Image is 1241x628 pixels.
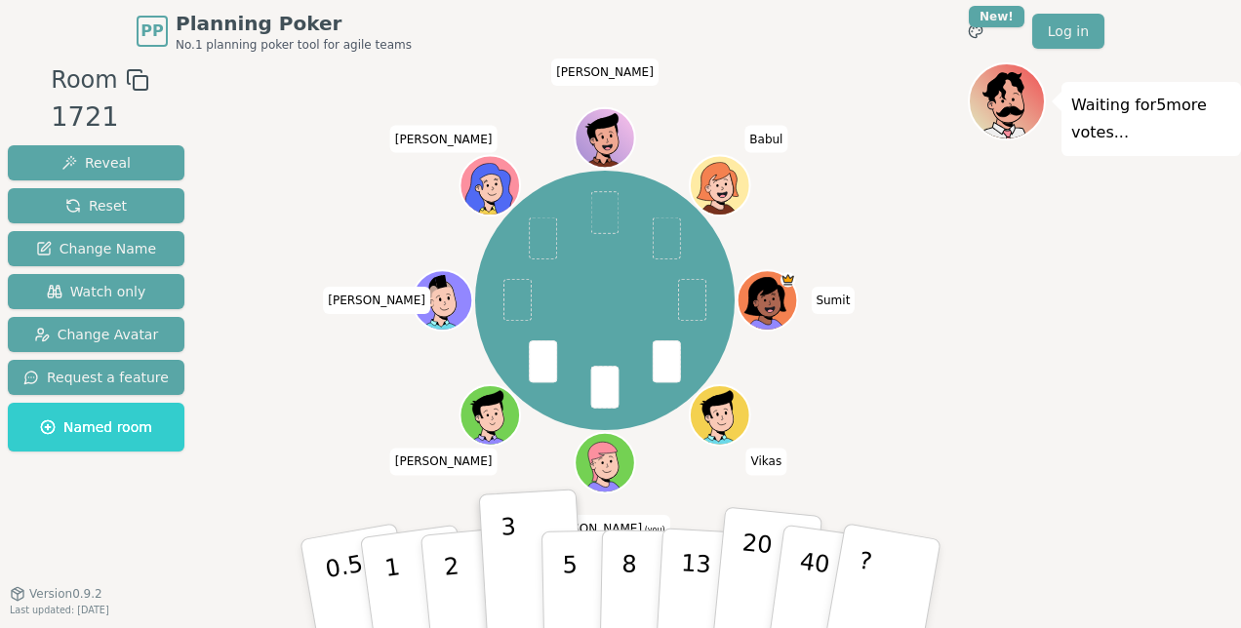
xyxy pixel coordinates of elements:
span: Click to change your name [323,287,430,314]
p: 3 [500,513,522,619]
span: Last updated: [DATE] [10,605,109,615]
span: Request a feature [23,368,169,387]
span: Click to change your name [746,448,787,475]
a: Log in [1032,14,1104,49]
span: Click to change your name [540,515,669,542]
button: Watch only [8,274,184,309]
a: PPPlanning PokerNo.1 planning poker tool for agile teams [137,10,412,53]
span: Click to change your name [744,125,787,152]
span: Version 0.9.2 [29,586,102,602]
span: Click to change your name [390,448,498,475]
span: Click to change your name [551,59,659,86]
div: New! [969,6,1024,27]
button: Change Avatar [8,317,184,352]
span: Click to change your name [811,287,855,314]
button: Version0.9.2 [10,586,102,602]
span: Sumit is the host [781,272,795,287]
span: Change Avatar [34,325,159,344]
span: Reveal [61,153,131,173]
button: Reset [8,188,184,223]
button: Named room [8,403,184,451]
p: Waiting for 5 more votes... [1071,92,1231,146]
span: Named room [40,417,152,437]
span: PP [140,20,163,43]
span: Watch only [47,282,146,301]
span: Reset [65,196,127,216]
button: Change Name [8,231,184,266]
button: Request a feature [8,360,184,395]
span: No.1 planning poker tool for agile teams [176,37,412,53]
button: New! [958,14,993,49]
span: Room [51,62,117,98]
span: Change Name [36,239,156,258]
span: (you) [642,526,665,534]
button: Click to change your avatar [577,434,633,491]
span: Click to change your name [390,125,498,152]
div: 1721 [51,98,148,137]
span: Planning Poker [176,10,412,37]
button: Reveal [8,145,184,180]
